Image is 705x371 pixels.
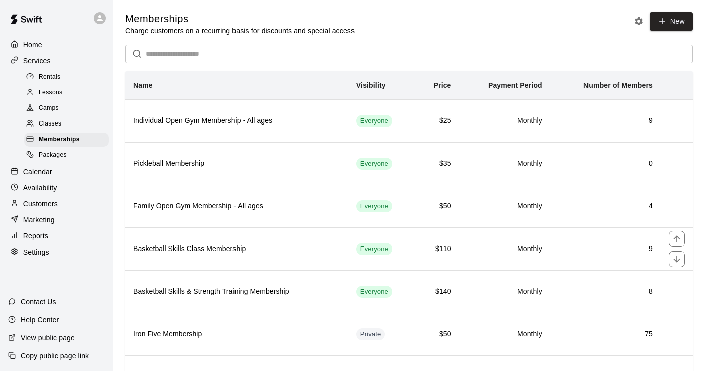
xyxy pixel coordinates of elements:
div: This membership is visible to all customers [356,158,392,170]
h6: Monthly [467,201,542,212]
h6: Monthly [467,243,542,255]
a: Marketing [8,212,105,227]
h6: 8 [558,286,653,297]
p: Reports [23,231,48,241]
span: Everyone [356,116,392,126]
p: Marketing [23,215,55,225]
a: Settings [8,244,105,260]
span: Packages [39,150,67,160]
a: Memberships [24,132,113,148]
p: Settings [23,247,49,257]
b: Visibility [356,81,386,89]
h6: $110 [424,243,451,255]
b: Number of Members [583,81,653,89]
h6: $50 [424,329,451,340]
p: Calendar [23,167,52,177]
p: Help Center [21,315,59,325]
h6: Monthly [467,329,542,340]
a: Camps [24,101,113,116]
p: Services [23,56,51,66]
p: View public page [21,333,75,343]
a: Rentals [24,69,113,85]
div: Rentals [24,70,109,84]
p: Customers [23,199,58,209]
a: Availability [8,180,105,195]
h6: Monthly [467,286,542,297]
b: Payment Period [488,81,542,89]
h6: $50 [424,201,451,212]
h6: Iron Five Membership [133,329,340,340]
h6: $35 [424,158,451,169]
b: Name [133,81,153,89]
button: move item up [669,231,685,247]
div: Packages [24,148,109,162]
a: Classes [24,116,113,132]
p: Availability [23,183,57,193]
a: Customers [8,196,105,211]
div: Memberships [24,133,109,147]
span: Memberships [39,135,80,145]
a: Packages [24,148,113,163]
h6: $140 [424,286,451,297]
a: Calendar [8,164,105,179]
div: This membership is hidden from the memberships page [356,328,385,340]
h6: $25 [424,115,451,127]
span: Everyone [356,159,392,169]
a: Lessons [24,85,113,100]
h6: 4 [558,201,653,212]
p: Charge customers on a recurring basis for discounts and special access [125,26,355,36]
div: This membership is visible to all customers [356,115,392,127]
a: New [650,12,693,31]
span: Everyone [356,287,392,297]
h6: 9 [558,115,653,127]
div: This membership is visible to all customers [356,200,392,212]
b: Price [434,81,451,89]
h5: Memberships [125,12,355,26]
h6: Individual Open Gym Membership - All ages [133,115,340,127]
span: Everyone [356,202,392,211]
div: This membership is visible to all customers [356,243,392,255]
p: Home [23,40,42,50]
div: Lessons [24,86,109,100]
div: Classes [24,117,109,131]
h6: Pickleball Membership [133,158,340,169]
span: Rentals [39,72,61,82]
span: Private [356,330,385,339]
button: move item down [669,251,685,267]
div: Camps [24,101,109,115]
p: Copy public page link [21,351,89,361]
h6: Monthly [467,158,542,169]
h6: Monthly [467,115,542,127]
a: Reports [8,228,105,243]
h6: 75 [558,329,653,340]
h6: Basketball Skills & Strength Training Membership [133,286,340,297]
a: Home [8,37,105,52]
h6: 0 [558,158,653,169]
span: Camps [39,103,59,113]
span: Everyone [356,244,392,254]
button: Memberships settings [631,14,646,29]
h6: 9 [558,243,653,255]
h6: Family Open Gym Membership - All ages [133,201,340,212]
span: Lessons [39,88,63,98]
a: Services [8,53,105,68]
span: Classes [39,119,61,129]
div: This membership is visible to all customers [356,286,392,298]
p: Contact Us [21,297,56,307]
h6: Basketball Skills Class Membership [133,243,340,255]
